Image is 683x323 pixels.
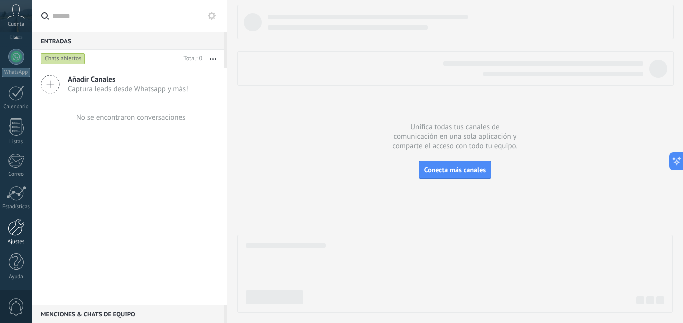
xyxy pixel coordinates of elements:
div: Ajustes [2,239,31,245]
span: Cuenta [8,21,24,28]
button: Conecta más canales [419,161,491,179]
div: Correo [2,171,31,178]
div: Entradas [32,32,224,50]
button: Más [202,50,224,68]
div: Listas [2,139,31,145]
span: Añadir Canales [68,75,188,84]
span: Conecta más canales [424,165,486,174]
span: Captura leads desde Whatsapp y más! [68,84,188,94]
div: No se encontraron conversaciones [76,113,186,122]
div: Menciones & Chats de equipo [32,305,224,323]
div: Calendario [2,104,31,110]
div: Estadísticas [2,204,31,210]
div: WhatsApp [2,68,30,77]
div: Ayuda [2,274,31,280]
div: Total: 0 [180,54,202,64]
div: Chats abiertos [41,53,85,65]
